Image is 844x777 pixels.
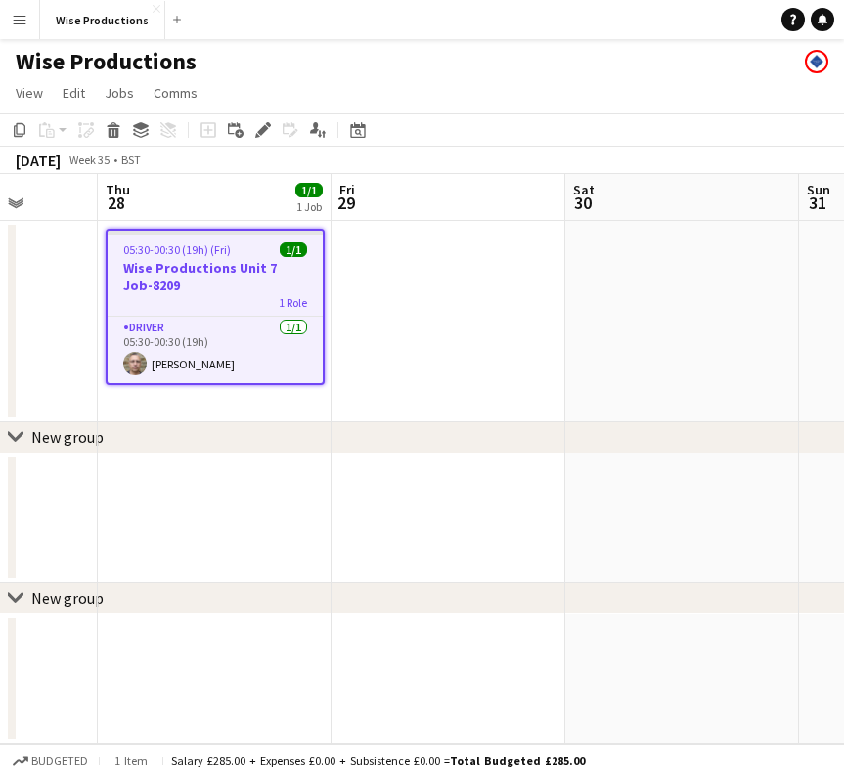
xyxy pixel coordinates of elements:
[123,242,231,257] span: 05:30-00:30 (19h) (Fri)
[171,754,585,768] div: Salary £285.00 + Expenses £0.00 + Subsistence £0.00 =
[108,754,155,768] span: 1 item
[336,192,355,214] span: 29
[97,80,142,106] a: Jobs
[339,181,355,198] span: Fri
[805,50,828,73] app-user-avatar: Paul Harris
[781,8,805,31] a: Help
[103,192,130,214] span: 28
[16,84,43,102] span: View
[169,12,185,27] button: Add
[811,8,834,31] a: Notifications
[31,755,88,768] span: Budgeted
[40,1,165,39] button: Wise Productions
[31,427,104,447] div: New group
[296,199,322,214] div: 1 Job
[807,181,830,198] span: Sun
[55,80,93,106] a: Edit
[573,181,595,198] span: Sat
[16,151,61,170] div: [DATE]
[10,751,91,772] button: Switch to confirmed
[65,152,113,167] span: Week 35
[570,192,595,214] span: 30
[105,84,134,102] span: Jobs
[8,80,51,106] a: View
[280,242,307,257] span: 1/1
[153,5,160,13] button: Close
[450,754,585,768] span: Total Budgeted £285.00
[63,84,85,102] span: Edit
[804,192,830,214] span: 31
[154,84,198,102] span: Comms
[8,195,23,211] button: Expand/collapse
[16,47,197,76] h1: Wise Productions
[31,588,104,608] div: New group
[121,152,141,167] div: BST
[146,80,205,106] a: Comms
[106,181,130,198] span: Thu
[108,259,323,294] h3: Wise Productions Unit 7 Job-8209
[295,183,323,197] span: 1/1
